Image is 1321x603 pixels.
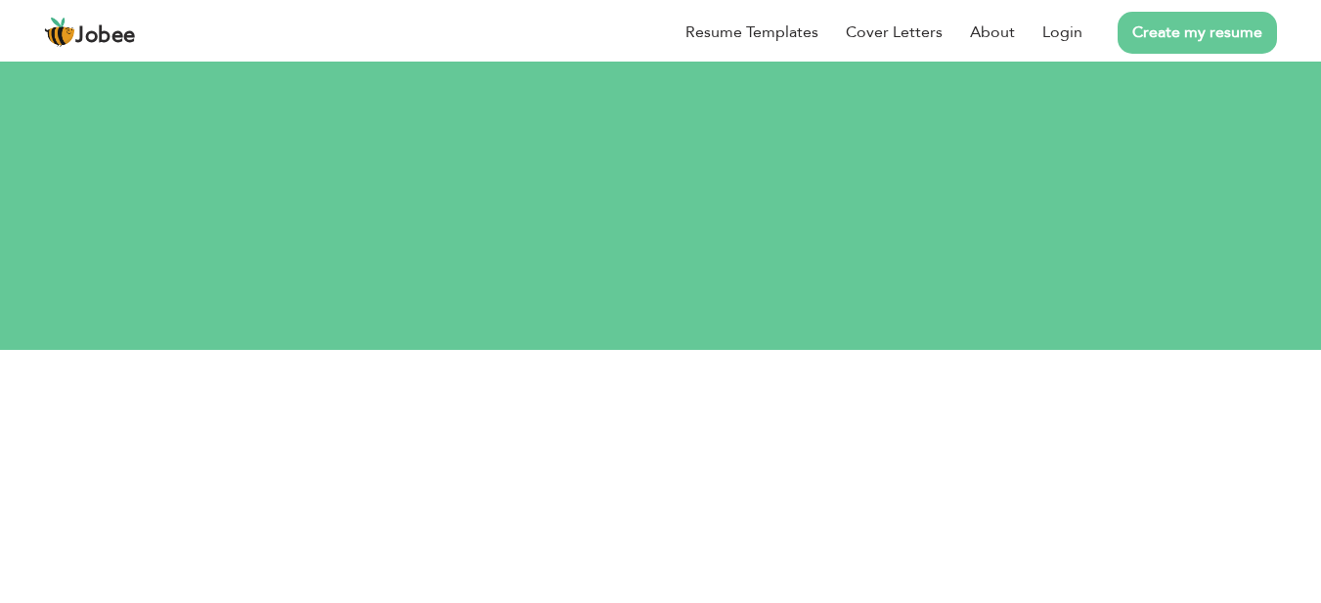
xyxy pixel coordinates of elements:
img: jobee.io [44,17,75,48]
a: About [970,21,1015,44]
a: Create my resume [1118,12,1277,54]
a: Login [1042,21,1082,44]
a: Cover Letters [846,21,943,44]
a: Resume Templates [685,21,818,44]
a: Jobee [44,17,136,48]
span: Jobee [75,25,136,47]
